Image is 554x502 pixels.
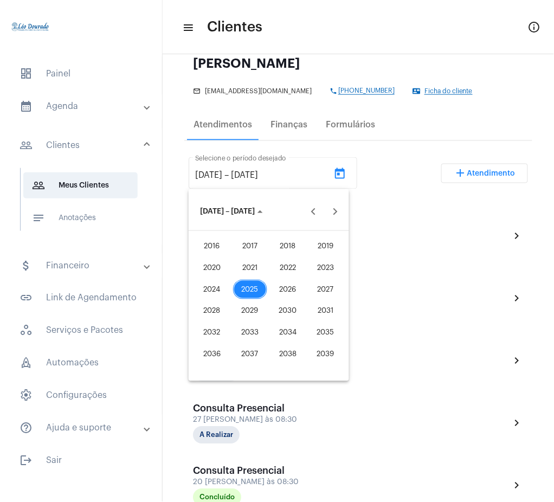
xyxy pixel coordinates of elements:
div: 2024 [195,280,229,299]
button: 2018 [269,235,307,257]
button: 2038 [269,344,307,365]
div: 2027 [309,280,343,299]
button: Previous 24 years [303,201,325,223]
div: 2017 [233,236,267,256]
div: 2018 [271,236,305,256]
button: 2023 [307,257,345,279]
button: 2029 [231,300,269,322]
div: 2035 [309,323,343,343]
div: 2034 [271,323,305,343]
div: 2019 [309,236,343,256]
div: 2036 [195,345,229,364]
button: 2021 [231,257,269,279]
div: 2029 [233,301,267,321]
div: 2016 [195,236,229,256]
div: 2022 [271,258,305,278]
div: 2032 [195,323,229,343]
button: 2039 [307,344,345,365]
button: 2030 [269,300,307,322]
button: Next 24 years [325,201,346,223]
span: [DATE] – [DATE] [200,208,255,216]
div: 2020 [195,258,229,278]
button: 2037 [231,344,269,365]
div: 2023 [309,258,343,278]
button: 2019 [307,235,345,257]
div: 2033 [233,323,267,343]
button: Choose date [191,201,272,223]
button: 2020 [193,257,231,279]
button: 2034 [269,322,307,344]
div: 2025 [233,280,267,299]
div: 2039 [309,345,343,364]
div: 2021 [233,258,267,278]
div: 2038 [271,345,305,364]
div: 2031 [309,301,343,321]
button: 2035 [307,322,345,344]
button: 2022 [269,257,307,279]
button: 2032 [193,322,231,344]
button: 2024 [193,279,231,300]
button: 2026 [269,279,307,300]
button: 2036 [193,344,231,365]
button: 2017 [231,235,269,257]
button: 2025 [231,279,269,300]
div: 2037 [233,345,267,364]
div: 2026 [271,280,305,299]
button: 2027 [307,279,345,300]
button: 2028 [193,300,231,322]
div: 2028 [195,301,229,321]
button: 2033 [231,322,269,344]
div: 2030 [271,301,305,321]
button: 2031 [307,300,345,322]
button: 2016 [193,235,231,257]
